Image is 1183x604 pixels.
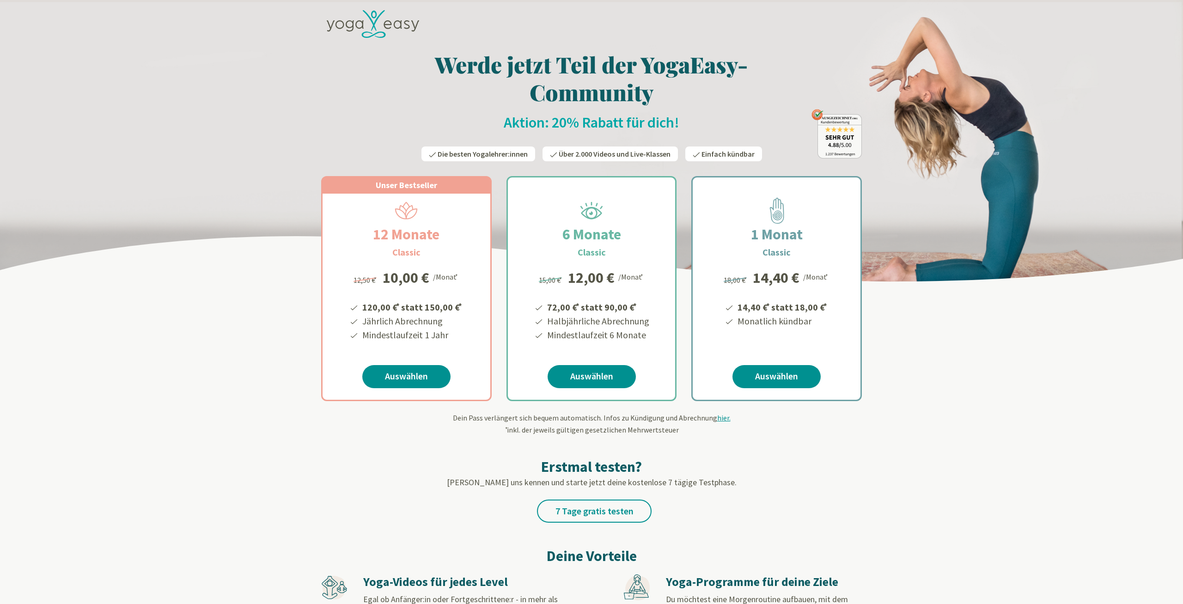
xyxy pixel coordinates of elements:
[321,545,862,567] h2: Deine Vorteile
[736,299,829,314] li: 14,40 € statt 18,00 €
[546,299,649,314] li: 72,00 € statt 90,00 €
[361,314,463,328] li: Jährlich Abrechnung
[362,365,451,388] a: Auswählen
[433,270,459,282] div: /Monat
[321,113,862,132] h2: Aktion: 20% Rabatt für dich!
[504,425,679,434] span: inkl. der jeweils gültigen gesetzlichen Mehrwertsteuer
[717,413,731,422] span: hier.
[363,574,558,590] h3: Yoga-Videos für jedes Level
[753,270,799,285] div: 14,40 €
[539,275,563,285] span: 15,00 €
[729,223,825,245] h2: 1 Monat
[537,500,652,523] a: 7 Tage gratis testen
[383,270,429,285] div: 10,00 €
[540,223,643,245] h2: 6 Monate
[392,245,421,259] h3: Classic
[438,149,528,159] span: Die besten Yogalehrer:innen
[321,458,862,476] h2: Erstmal testen?
[321,50,862,106] h1: Werde jetzt Teil der YogaEasy-Community
[361,299,463,314] li: 120,00 € statt 150,00 €
[351,223,462,245] h2: 12 Monate
[321,412,862,435] div: Dein Pass verlängert sich bequem automatisch. Infos zu Kündigung und Abrechnung
[568,270,615,285] div: 12,00 €
[724,275,748,285] span: 18,00 €
[546,328,649,342] li: Mindestlaufzeit 6 Monate
[361,328,463,342] li: Mindestlaufzeit 1 Jahr
[736,314,829,328] li: Monatlich kündbar
[376,180,437,190] span: Unser Bestseller
[548,365,636,388] a: Auswählen
[354,275,378,285] span: 12,50 €
[666,574,861,590] h3: Yoga-Programme für deine Ziele
[618,270,645,282] div: /Monat
[578,245,606,259] h3: Classic
[559,149,671,159] span: Über 2.000 Videos und Live-Klassen
[732,365,821,388] a: Auswählen
[701,149,755,159] span: Einfach kündbar
[762,245,791,259] h3: Classic
[811,109,862,159] img: ausgezeichnet_badge.png
[803,270,829,282] div: /Monat
[321,476,862,488] p: [PERSON_NAME] uns kennen und starte jetzt deine kostenlose 7 tägige Testphase.
[546,314,649,328] li: Halbjährliche Abrechnung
